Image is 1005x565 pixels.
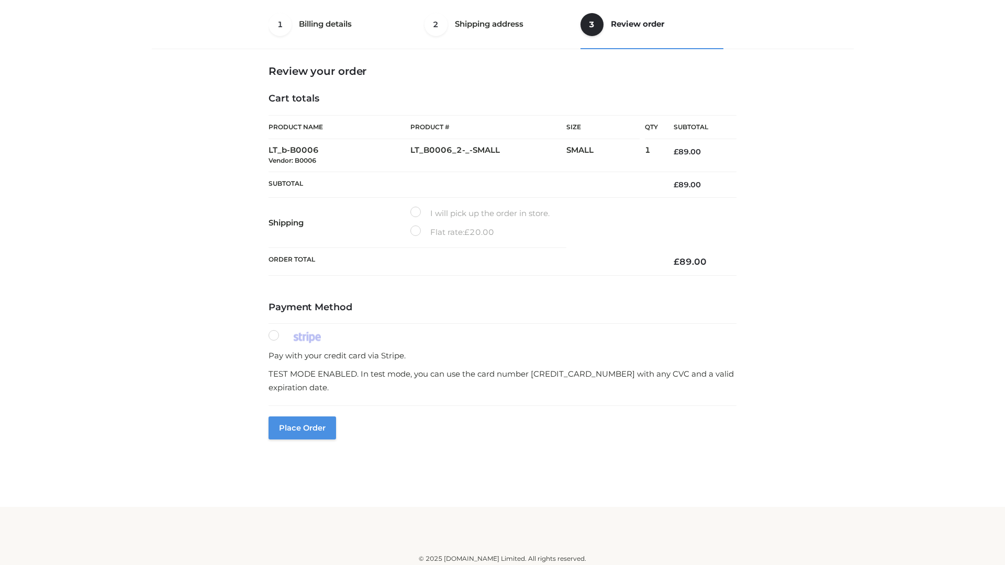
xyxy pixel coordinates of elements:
th: Subtotal [269,172,658,197]
span: £ [464,227,470,237]
th: Shipping [269,198,410,248]
th: Size [566,116,640,139]
th: Product Name [269,115,410,139]
p: Pay with your credit card via Stripe. [269,349,736,363]
label: I will pick up the order in store. [410,207,550,220]
button: Place order [269,416,336,439]
bdi: 89.00 [674,256,707,267]
td: 1 [645,139,658,172]
th: Subtotal [658,116,736,139]
span: £ [674,147,678,156]
bdi: 89.00 [674,147,701,156]
td: LT_B0006_2-_-SMALL [410,139,566,172]
td: SMALL [566,139,645,172]
span: £ [674,180,678,189]
th: Order Total [269,248,658,276]
th: Product # [410,115,566,139]
bdi: 20.00 [464,227,494,237]
td: LT_b-B0006 [269,139,410,172]
label: Flat rate: [410,225,494,239]
h3: Review your order [269,65,736,77]
div: © 2025 [DOMAIN_NAME] Limited. All rights reserved. [155,553,850,564]
th: Qty [645,115,658,139]
h4: Payment Method [269,302,736,313]
small: Vendor: B0006 [269,156,316,164]
h4: Cart totals [269,93,736,105]
span: £ [674,256,679,267]
bdi: 89.00 [674,180,701,189]
p: TEST MODE ENABLED. In test mode, you can use the card number [CREDIT_CARD_NUMBER] with any CVC an... [269,367,736,394]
